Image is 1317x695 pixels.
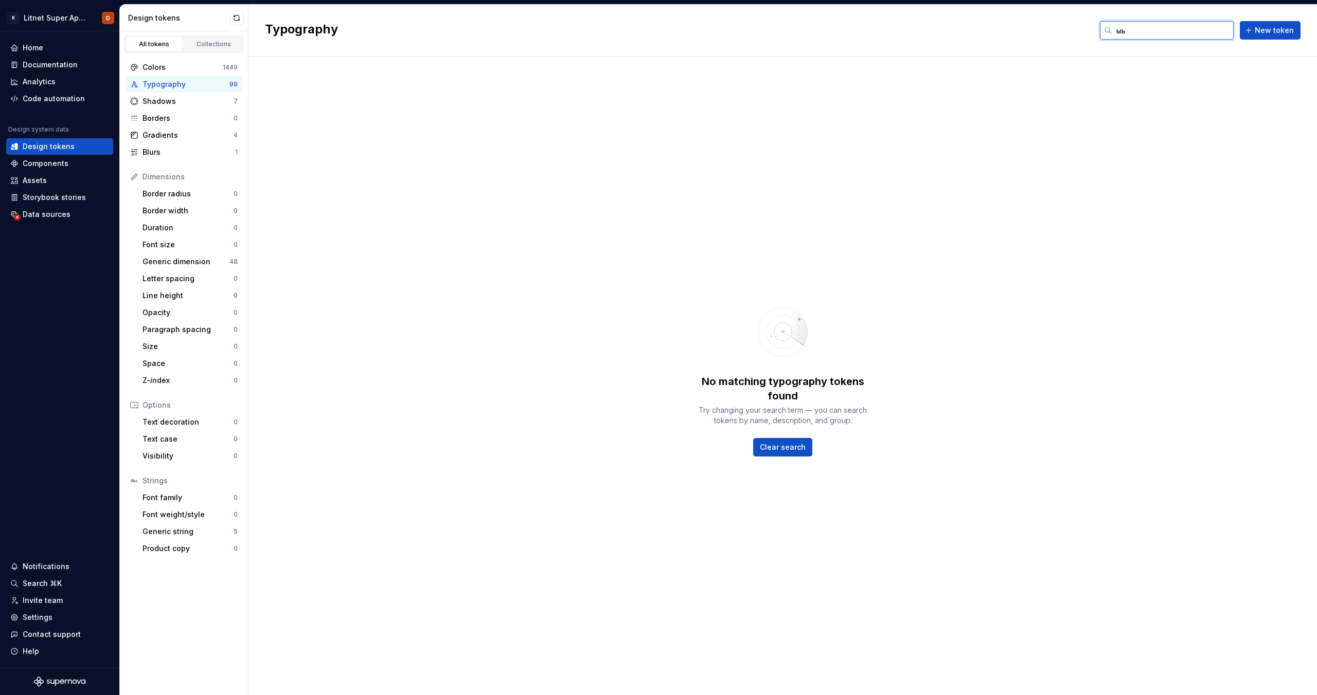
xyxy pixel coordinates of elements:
[143,341,234,352] div: Size
[24,13,90,23] div: Litnet Super App 2.0.
[138,186,242,202] a: Border radius0
[143,451,234,461] div: Visibility
[23,141,75,152] div: Design tokens
[138,270,242,287] a: Letter spacing0
[234,544,238,553] div: 0
[138,220,242,236] a: Duration0
[6,138,113,155] a: Design tokens
[143,434,234,444] div: Text case
[234,224,238,232] div: 0
[6,206,113,223] a: Data sources
[234,291,238,300] div: 0
[23,578,62,589] div: Search ⌘K
[126,93,242,109] a: Shadows7
[234,359,238,368] div: 0
[143,290,234,301] div: Line height
[7,12,20,24] div: K
[2,7,117,29] button: KLitnet Super App 2.0.D
[234,207,238,215] div: 0
[143,475,238,486] div: Strings
[138,372,242,389] a: Z-index0
[6,609,113,626] a: Settings
[1112,21,1234,40] input: Search in tokens...
[128,13,229,23] div: Design tokens
[138,431,242,447] a: Text case0
[23,43,43,53] div: Home
[23,77,56,87] div: Analytics
[138,338,242,355] a: Size0
[126,76,242,93] a: Typography99
[126,59,242,76] a: Colors1449
[690,374,876,403] div: No matching typography tokens found
[143,113,234,123] div: Borders
[143,172,238,182] div: Dimensions
[23,209,70,220] div: Data sources
[138,540,242,557] a: Product copy0
[138,448,242,464] a: Visibility0
[760,442,806,452] span: Clear search
[138,506,242,523] a: Font weight/style0
[188,40,240,48] div: Collections
[234,342,238,351] div: 0
[234,452,238,460] div: 0
[126,110,242,126] a: Borders0
[23,60,78,70] div: Documentation
[138,355,242,372] a: Space0
[143,324,234,335] div: Paragraph spacing
[143,509,234,520] div: Font weight/style
[753,438,812,456] button: Clear search
[6,155,113,172] a: Components
[23,629,81,639] div: Contact support
[223,63,238,71] div: 1449
[23,192,86,203] div: Storybook stories
[143,307,234,318] div: Opacity
[143,130,234,140] div: Gradients
[234,376,238,385] div: 0
[143,492,234,503] div: Font family
[6,172,113,189] a: Assets
[6,558,113,575] button: Notifications
[143,358,234,369] div: Space
[143,543,234,554] div: Product copy
[6,57,113,73] a: Documentation
[138,203,242,219] a: Border width0
[143,240,234,250] div: Font size
[234,97,238,105] div: 7
[138,523,242,540] a: Generic string5
[234,325,238,334] div: 0
[234,435,238,443] div: 0
[234,275,238,283] div: 0
[138,489,242,506] a: Font family0
[126,144,242,160] a: Blurs1
[143,257,229,267] div: Generic dimension
[6,575,113,592] button: Search ⌘K
[143,223,234,233] div: Duration
[690,405,876,426] div: Try changing your search term — you can search tokens by name, description, and group.
[6,592,113,609] a: Invite team
[229,258,238,266] div: 48
[23,94,85,104] div: Code automation
[229,80,238,88] div: 99
[34,676,85,687] a: Supernova Logo
[138,414,242,430] a: Text decoration0
[23,561,69,572] div: Notifications
[138,321,242,338] a: Paragraph spacing0
[234,510,238,519] div: 0
[143,400,238,410] div: Options
[6,643,113,660] button: Help
[129,40,180,48] div: All tokens
[234,418,238,426] div: 0
[234,190,238,198] div: 0
[23,158,68,169] div: Components
[143,375,234,386] div: Z-index
[143,417,234,427] div: Text decoration
[23,612,52,623] div: Settings
[138,304,242,321] a: Opacity0
[1255,25,1294,35] span: New token
[143,96,234,106] div: Shadows
[234,493,238,502] div: 0
[23,646,39,656] div: Help
[143,79,229,89] div: Typography
[143,526,234,537] div: Generic string
[138,287,242,304] a: Line height0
